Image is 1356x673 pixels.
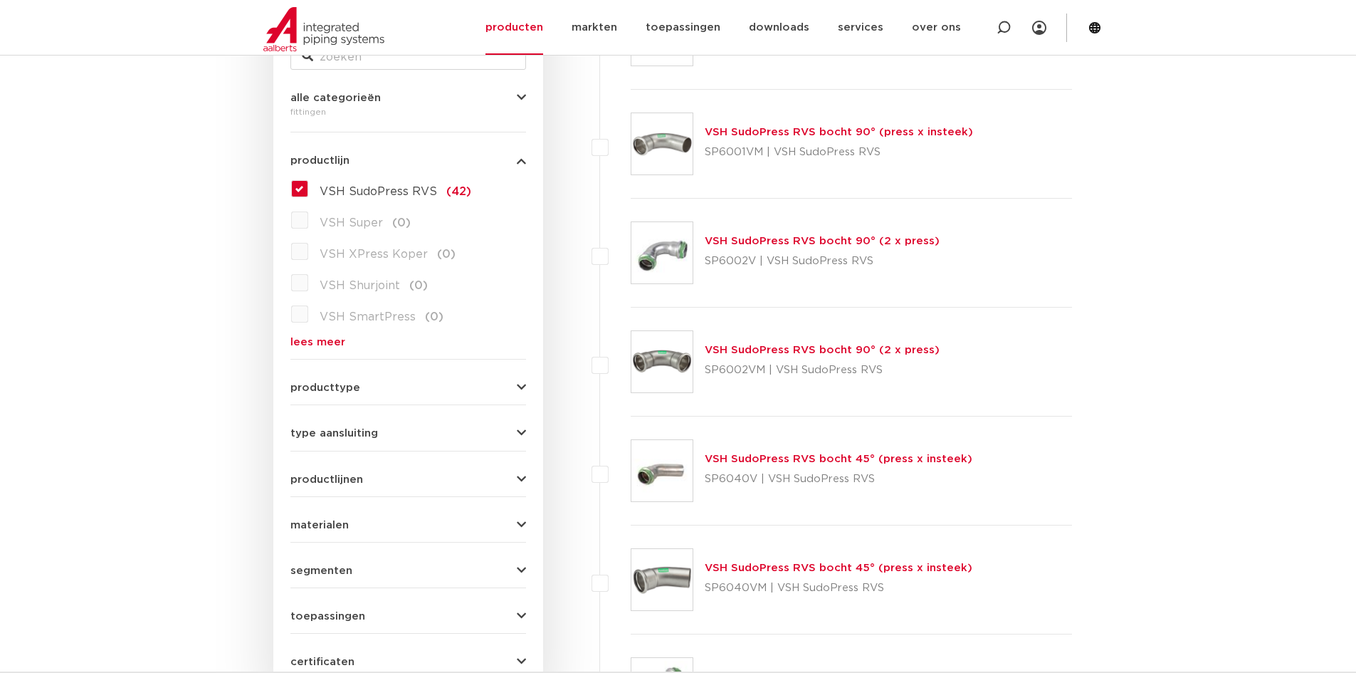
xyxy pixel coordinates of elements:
[631,113,693,174] img: Thumbnail for VSH SudoPress RVS bocht 90° (press x insteek)
[290,337,526,348] a: lees meer
[290,565,526,576] button: segmenten
[409,280,428,291] span: (0)
[320,311,416,323] span: VSH SmartPress
[290,657,526,667] button: certificaten
[290,155,526,166] button: productlijn
[290,657,354,667] span: certificaten
[290,155,349,166] span: productlijn
[290,428,378,439] span: type aansluiting
[290,93,381,103] span: alle categorieën
[705,236,940,246] a: VSH SudoPress RVS bocht 90° (2 x press)
[290,44,526,70] input: zoeken
[631,222,693,283] img: Thumbnail for VSH SudoPress RVS bocht 90° (2 x press)
[290,611,526,622] button: toepassingen
[705,345,940,355] a: VSH SudoPress RVS bocht 90° (2 x press)
[705,563,972,573] a: VSH SudoPress RVS bocht 45° (press x insteek)
[705,454,972,464] a: VSH SudoPress RVS bocht 45° (press x insteek)
[290,474,363,485] span: productlijnen
[631,331,693,392] img: Thumbnail for VSH SudoPress RVS bocht 90° (2 x press)
[290,611,365,622] span: toepassingen
[320,249,428,260] span: VSH XPress Koper
[320,217,383,229] span: VSH Super
[320,280,400,291] span: VSH Shurjoint
[437,249,456,260] span: (0)
[290,520,349,531] span: materialen
[631,440,693,501] img: Thumbnail for VSH SudoPress RVS bocht 45° (press x insteek)
[705,250,940,273] p: SP6002V | VSH SudoPress RVS
[290,103,526,120] div: fittingen
[290,428,526,439] button: type aansluiting
[290,520,526,531] button: materialen
[290,474,526,485] button: productlijnen
[705,141,973,164] p: SP6001VM | VSH SudoPress RVS
[446,186,471,197] span: (42)
[320,186,437,197] span: VSH SudoPress RVS
[705,359,940,382] p: SP6002VM | VSH SudoPress RVS
[705,577,972,600] p: SP6040VM | VSH SudoPress RVS
[290,565,352,576] span: segmenten
[705,127,973,137] a: VSH SudoPress RVS bocht 90° (press x insteek)
[425,311,443,323] span: (0)
[290,93,526,103] button: alle categorieën
[392,217,411,229] span: (0)
[290,382,360,393] span: producttype
[290,382,526,393] button: producttype
[631,549,693,610] img: Thumbnail for VSH SudoPress RVS bocht 45° (press x insteek)
[705,468,972,491] p: SP6040V | VSH SudoPress RVS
